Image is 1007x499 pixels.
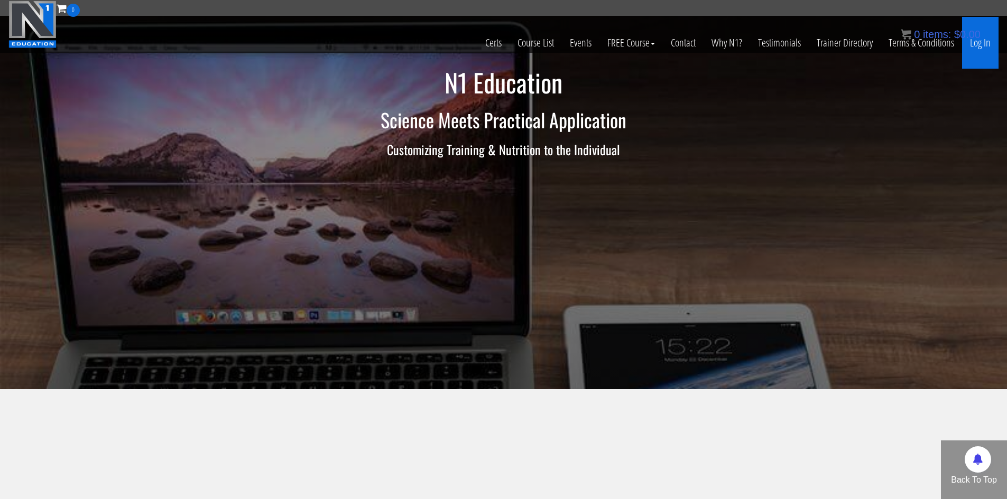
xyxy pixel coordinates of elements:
span: 0 [67,4,80,17]
a: 0 [57,1,80,15]
a: Contact [663,17,704,69]
h3: Customizing Training & Nutrition to the Individual [195,143,813,156]
a: 0 items: $0.00 [901,29,981,40]
h2: Science Meets Practical Application [195,109,813,130]
img: n1-education [8,1,57,48]
a: Why N1? [704,17,750,69]
a: Testimonials [750,17,809,69]
h1: N1 Education [195,69,813,97]
a: Events [562,17,599,69]
a: Log In [962,17,999,69]
bdi: 0.00 [954,29,981,40]
span: items: [923,29,951,40]
a: Terms & Conditions [881,17,962,69]
a: FREE Course [599,17,663,69]
a: Trainer Directory [809,17,881,69]
a: Certs [477,17,510,69]
span: 0 [914,29,920,40]
a: Course List [510,17,562,69]
img: icon11.png [901,29,911,40]
span: $ [954,29,960,40]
